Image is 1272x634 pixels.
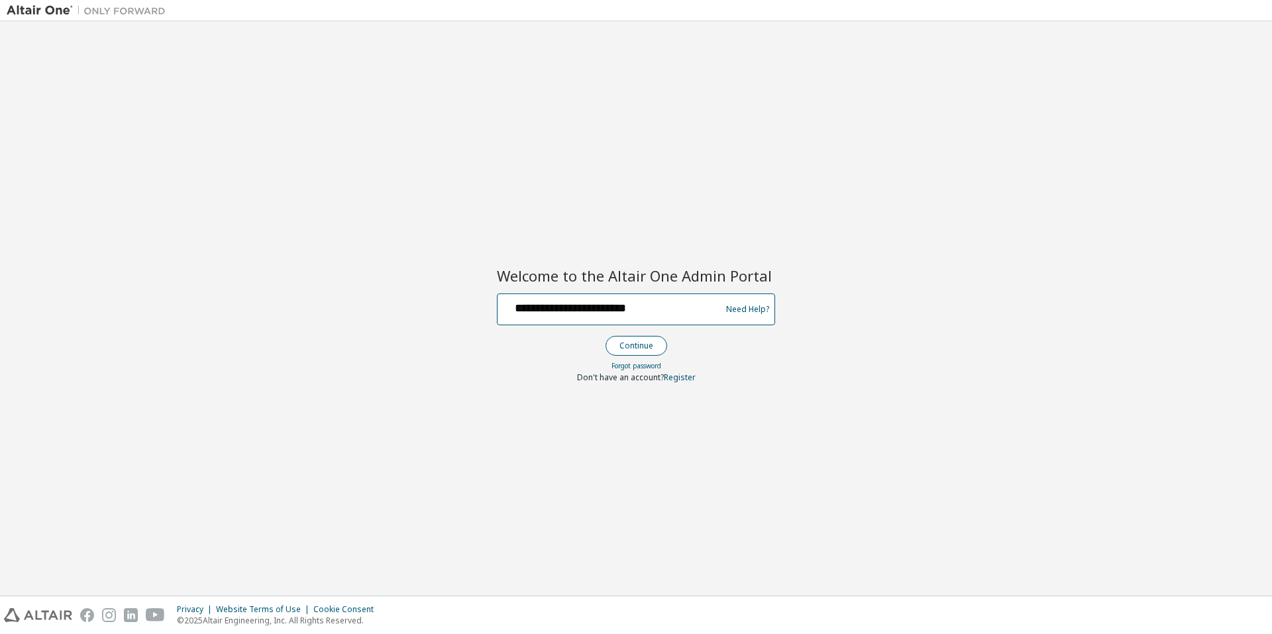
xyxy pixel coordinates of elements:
[7,4,172,17] img: Altair One
[577,372,664,383] span: Don't have an account?
[216,604,313,615] div: Website Terms of Use
[606,336,667,356] button: Continue
[4,608,72,622] img: altair_logo.svg
[177,615,382,626] p: © 2025 Altair Engineering, Inc. All Rights Reserved.
[80,608,94,622] img: facebook.svg
[313,604,382,615] div: Cookie Consent
[611,361,661,370] a: Forgot password
[497,266,775,285] h2: Welcome to the Altair One Admin Portal
[124,608,138,622] img: linkedin.svg
[177,604,216,615] div: Privacy
[102,608,116,622] img: instagram.svg
[146,608,165,622] img: youtube.svg
[664,372,696,383] a: Register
